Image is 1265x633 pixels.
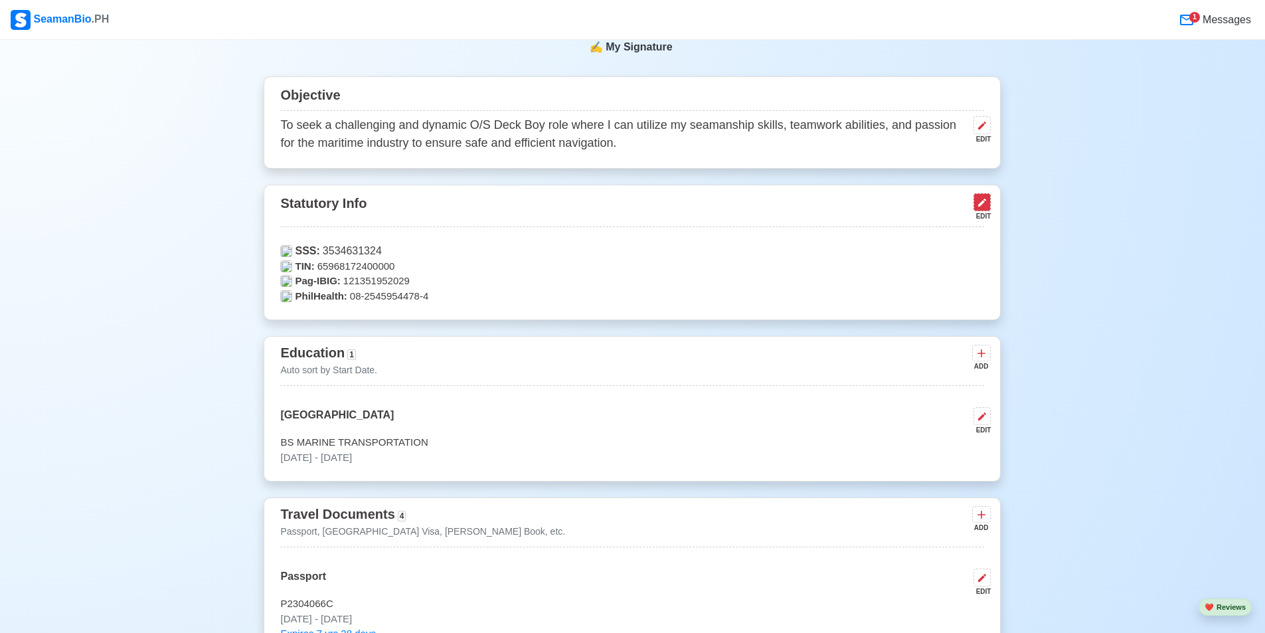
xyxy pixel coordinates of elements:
[280,243,984,259] p: 3534631324
[280,345,345,360] span: Education
[280,450,984,466] p: [DATE] - [DATE]
[968,134,991,144] div: EDIT
[603,39,675,55] span: My Signature
[1205,603,1214,611] span: heart
[972,361,988,371] div: ADD
[295,243,319,259] span: SSS:
[590,39,603,55] span: sign
[280,82,984,111] div: Objective
[280,435,984,450] p: BS MARINE TRANSPORTATION
[398,511,406,521] span: 4
[295,289,347,304] span: PhilHealth:
[968,211,991,221] div: EDIT
[280,612,984,627] p: [DATE] - [DATE]
[280,569,325,596] p: Passport
[280,525,565,539] p: Passport, [GEOGRAPHIC_DATA] Visa, [PERSON_NAME] Book, etc.
[280,259,984,274] p: 65968172400000
[280,407,394,435] p: [GEOGRAPHIC_DATA]
[280,116,968,152] p: To seek a challenging and dynamic O/S Deck Boy role where I can utilize my seamanship skills, tea...
[280,507,394,521] span: Travel Documents
[968,587,991,596] div: EDIT
[968,425,991,435] div: EDIT
[1200,12,1251,28] span: Messages
[280,289,984,304] p: 08-2545954478-4
[295,274,340,289] span: Pag-IBIG:
[280,274,984,289] p: 121351952029
[972,523,988,533] div: ADD
[347,349,356,360] span: 1
[92,13,110,25] span: .PH
[280,363,377,377] p: Auto sort by Start Date.
[280,596,984,612] p: P2304066C
[295,259,314,274] span: TIN:
[1189,12,1200,23] div: 1
[280,191,984,227] div: Statutory Info
[1199,598,1252,616] button: heartReviews
[11,10,109,30] div: SeamanBio
[11,10,31,30] img: Logo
